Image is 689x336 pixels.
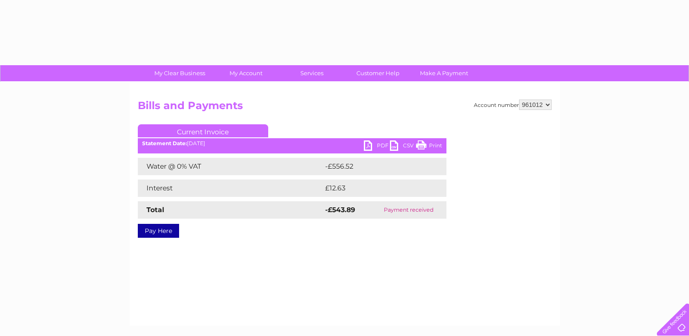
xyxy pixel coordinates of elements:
td: £12.63 [323,180,428,197]
td: Payment received [371,201,446,219]
h2: Bills and Payments [138,100,552,116]
td: -£556.52 [323,158,432,175]
a: Print [416,140,442,153]
a: My Clear Business [144,65,216,81]
a: Current Invoice [138,124,268,137]
td: Interest [138,180,323,197]
div: Account number [474,100,552,110]
a: Customer Help [342,65,414,81]
a: My Account [210,65,282,81]
a: CSV [390,140,416,153]
a: PDF [364,140,390,153]
strong: -£543.89 [325,206,355,214]
div: [DATE] [138,140,446,146]
td: Water @ 0% VAT [138,158,323,175]
a: Make A Payment [408,65,480,81]
b: Statement Date: [142,140,187,146]
a: Services [276,65,348,81]
a: Pay Here [138,224,179,238]
strong: Total [146,206,164,214]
